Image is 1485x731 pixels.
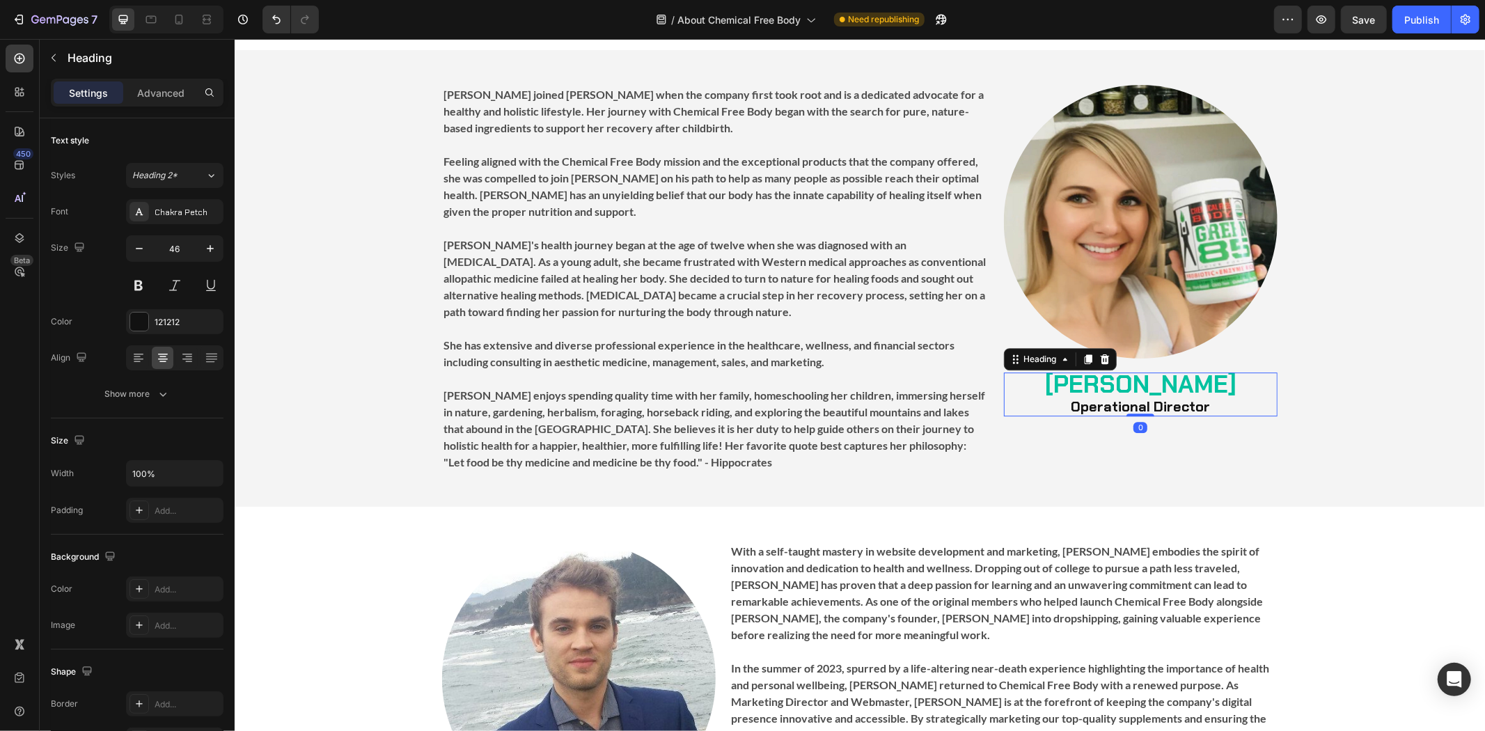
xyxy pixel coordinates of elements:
[496,505,1028,602] strong: With a self-taught mastery in website development and marketing, [PERSON_NAME] embodies the spiri...
[787,314,825,327] div: Heading
[496,622,1035,719] strong: In the summer of 2023, spurred by a life-altering near-death experience highlighting the importan...
[51,169,75,182] div: Styles
[671,13,675,27] span: /
[51,663,95,682] div: Shape
[68,49,218,66] p: Heading
[137,86,184,100] p: Advanced
[209,49,749,95] strong: [PERSON_NAME] joined [PERSON_NAME] when the company first took root and is a dedicated advocate f...
[155,583,220,596] div: Add...
[69,86,108,100] p: Settings
[51,583,72,595] div: Color
[155,505,220,517] div: Add...
[1341,6,1387,33] button: Save
[6,6,104,33] button: 7
[51,349,90,368] div: Align
[105,387,170,401] div: Show more
[209,349,751,430] strong: [PERSON_NAME] enjoys spending quality time with her family, homeschooling her children, immersing...
[769,46,1043,320] img: gempages_502151060622672926-2c03367b-1c03-4995-8b0f-cd30e1795690.jpg
[899,383,913,394] div: 0
[1392,6,1451,33] button: Publish
[1438,663,1471,696] div: Open Intercom Messenger
[810,329,1002,361] strong: [PERSON_NAME]
[51,548,118,567] div: Background
[848,13,919,26] span: Need republishing
[51,619,75,631] div: Image
[51,432,88,450] div: Size
[155,620,220,632] div: Add...
[155,698,220,711] div: Add...
[155,206,220,219] div: Chakra Petch
[13,148,33,159] div: 450
[51,382,223,407] button: Show more
[155,316,220,329] div: 121212
[1404,13,1439,27] div: Publish
[51,134,89,147] div: Text style
[51,467,74,480] div: Width
[51,504,83,517] div: Padding
[127,461,223,486] input: Auto
[126,163,223,188] button: Heading 2*
[209,199,751,279] strong: [PERSON_NAME]'s health journey began at the age of twelve when she was diagnosed with an [MEDICAL...
[91,11,97,28] p: 7
[1353,14,1376,26] span: Save
[235,39,1485,731] iframe: Design area
[51,239,88,258] div: Size
[51,315,72,328] div: Color
[132,169,178,182] span: Heading 2*
[262,6,319,33] div: Undo/Redo
[836,359,975,377] strong: Operational Director
[10,255,33,266] div: Beta
[209,116,747,179] strong: Feeling aligned with the Chemical Free Body mission and the exceptional products that the company...
[209,299,720,329] strong: She has extensive and diverse professional experience in the healthcare, wellness, and financial ...
[51,698,78,710] div: Border
[51,205,68,218] div: Font
[677,13,801,27] span: About Chemical Free Body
